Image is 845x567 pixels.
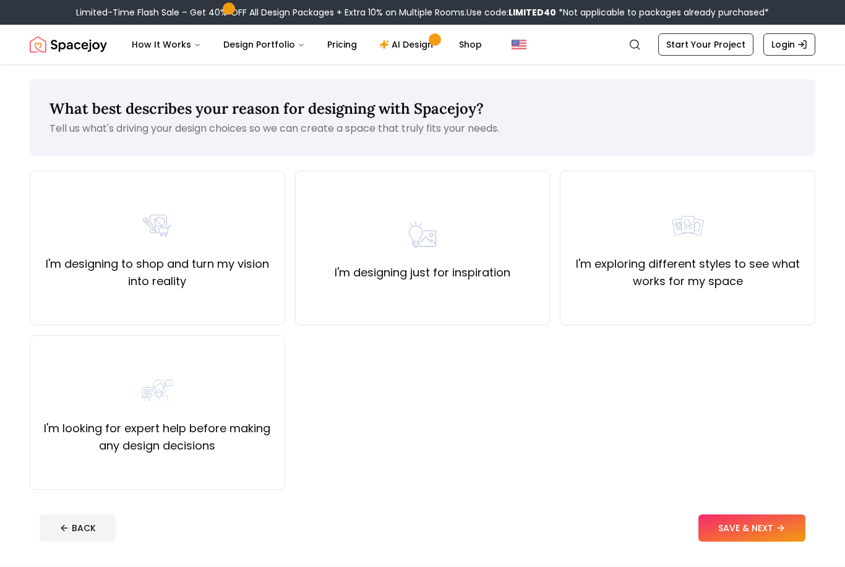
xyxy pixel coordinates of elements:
div: Limited-Time Flash Sale – Get 40% OFF All Design Packages + Extra 10% on Multiple Rooms. [76,6,769,19]
img: I'm exploring different styles to see what works for my space [668,206,708,245]
a: AI Design [369,32,447,57]
nav: Main [122,32,492,57]
label: I'm exploring different styles to see what works for my space [570,255,805,290]
a: Login [763,33,815,56]
button: How It Works [122,32,211,57]
p: Tell us what's driving your design choices so we can create a space that truly fits your needs. [49,121,796,136]
span: Use code: [466,6,556,19]
img: I'm looking for expert help before making any design decisions [137,370,177,410]
nav: Global [30,25,815,64]
label: I'm looking for expert help before making any design decisions [40,420,275,454]
label: I'm designing to shop and turn my vision into reality [40,255,275,290]
b: LIMITED40 [508,6,556,19]
span: What best describes your reason for designing with Spacejoy? [49,99,484,118]
img: Spacejoy Logo [30,32,107,57]
button: BACK [40,514,116,542]
span: *Not applicable to packages already purchased* [556,6,769,19]
a: Shop [449,32,492,57]
button: SAVE & NEXT [698,514,805,542]
label: I'm designing just for inspiration [335,264,510,281]
button: Design Portfolio [213,32,315,57]
a: Pricing [317,32,367,57]
img: I'm designing just for inspiration [403,215,442,254]
a: Spacejoy [30,32,107,57]
img: I'm designing to shop and turn my vision into reality [137,206,177,245]
img: United States [512,37,526,52]
a: Start Your Project [658,33,753,56]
